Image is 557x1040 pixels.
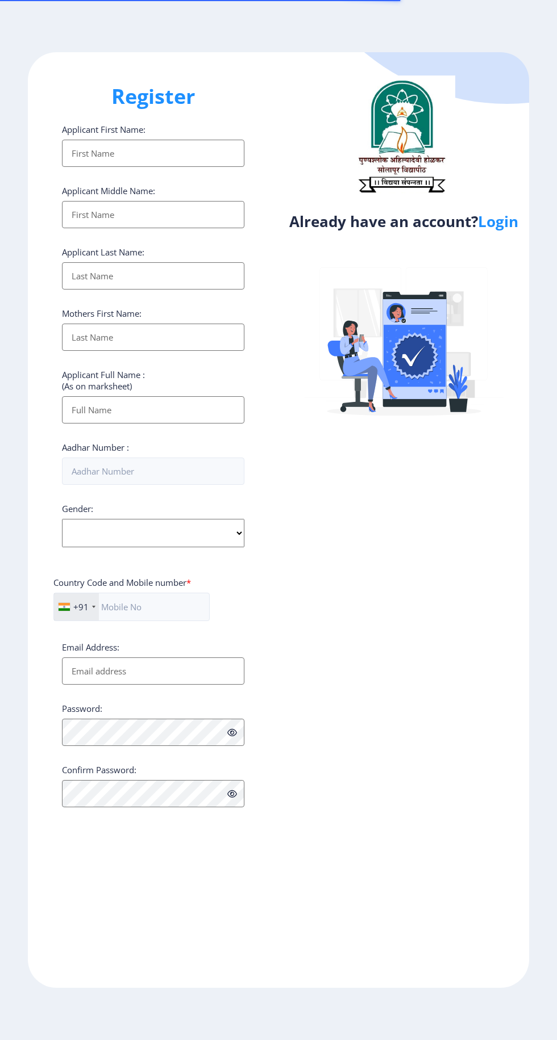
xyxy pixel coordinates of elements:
[62,324,244,351] input: Last Name
[62,140,244,167] input: First Name
[62,442,129,453] label: Aadhar Number :
[62,657,244,685] input: Email address
[62,641,119,653] label: Email Address:
[62,764,136,775] label: Confirm Password:
[62,83,244,110] h1: Register
[62,124,146,135] label: Applicant First Name:
[53,593,210,621] input: Mobile No
[62,308,142,319] label: Mothers First Name:
[305,246,504,444] img: Verified-rafiki.svg
[62,246,144,258] label: Applicant Last Name:
[73,601,89,613] div: +91
[62,503,93,514] label: Gender:
[62,185,155,196] label: Applicant Middle Name:
[347,76,455,197] img: logo
[62,369,145,392] label: Applicant Full Name : (As on marksheet)
[287,212,521,230] h4: Already have an account?
[62,262,244,290] input: Last Name
[62,703,102,714] label: Password:
[62,201,244,228] input: First Name
[53,577,191,588] label: Country Code and Mobile number
[478,211,518,232] a: Login
[62,458,244,485] input: Aadhar Number
[54,593,99,620] div: India (भारत): +91
[62,396,244,423] input: Full Name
